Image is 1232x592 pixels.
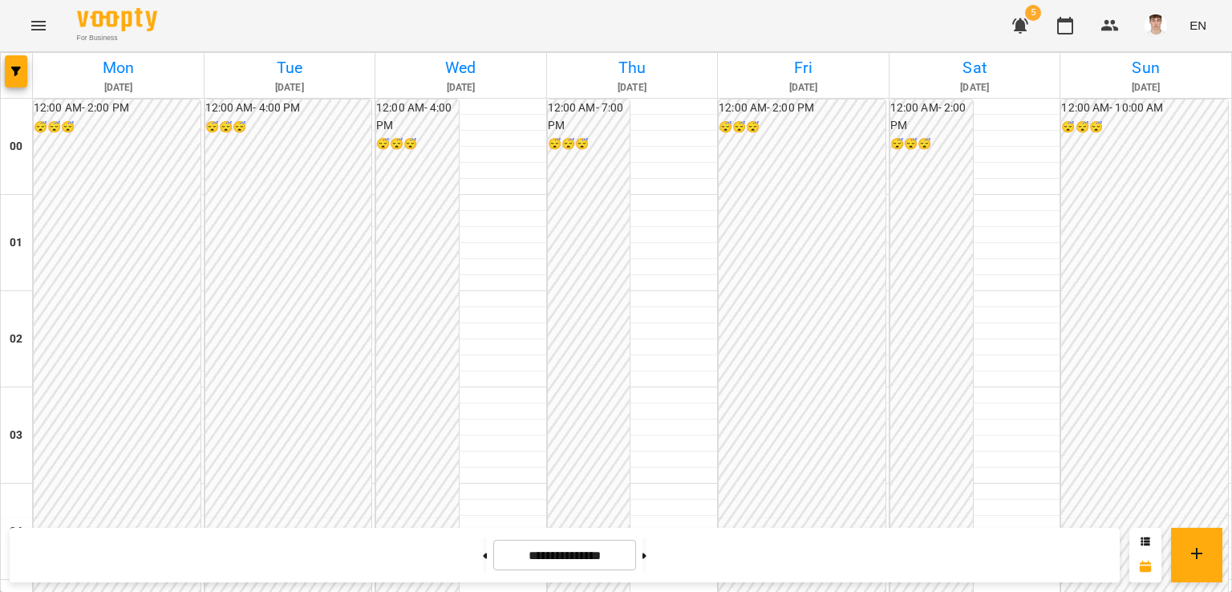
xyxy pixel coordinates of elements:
[549,80,715,95] h6: [DATE]
[548,99,630,134] h6: 12:00 AM - 7:00 PM
[890,136,973,153] h6: 😴😴😴
[207,80,373,95] h6: [DATE]
[1063,55,1229,80] h6: Sun
[207,55,373,80] h6: Tue
[10,234,22,252] h6: 01
[892,55,1058,80] h6: Sat
[719,119,885,136] h6: 😴😴😴
[376,99,459,134] h6: 12:00 AM - 4:00 PM
[19,6,58,45] button: Menu
[1183,10,1213,40] button: EN
[205,119,372,136] h6: 😴😴😴
[378,55,544,80] h6: Wed
[34,119,201,136] h6: 😴😴😴
[548,136,630,153] h6: 😴😴😴
[10,427,22,444] h6: 03
[77,33,157,43] span: For Business
[10,330,22,348] h6: 02
[10,138,22,156] h6: 00
[1189,17,1206,34] span: EN
[378,80,544,95] h6: [DATE]
[376,136,459,153] h6: 😴😴😴
[34,99,201,117] h6: 12:00 AM - 2:00 PM
[205,99,372,117] h6: 12:00 AM - 4:00 PM
[720,80,886,95] h6: [DATE]
[35,55,201,80] h6: Mon
[1061,119,1228,136] h6: 😴😴😴
[892,80,1058,95] h6: [DATE]
[719,99,885,117] h6: 12:00 AM - 2:00 PM
[549,55,715,80] h6: Thu
[1061,99,1228,117] h6: 12:00 AM - 10:00 AM
[890,99,973,134] h6: 12:00 AM - 2:00 PM
[1063,80,1229,95] h6: [DATE]
[1145,14,1167,37] img: 8fe045a9c59afd95b04cf3756caf59e6.jpg
[77,8,157,31] img: Voopty Logo
[1025,5,1041,21] span: 5
[720,55,886,80] h6: Fri
[35,80,201,95] h6: [DATE]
